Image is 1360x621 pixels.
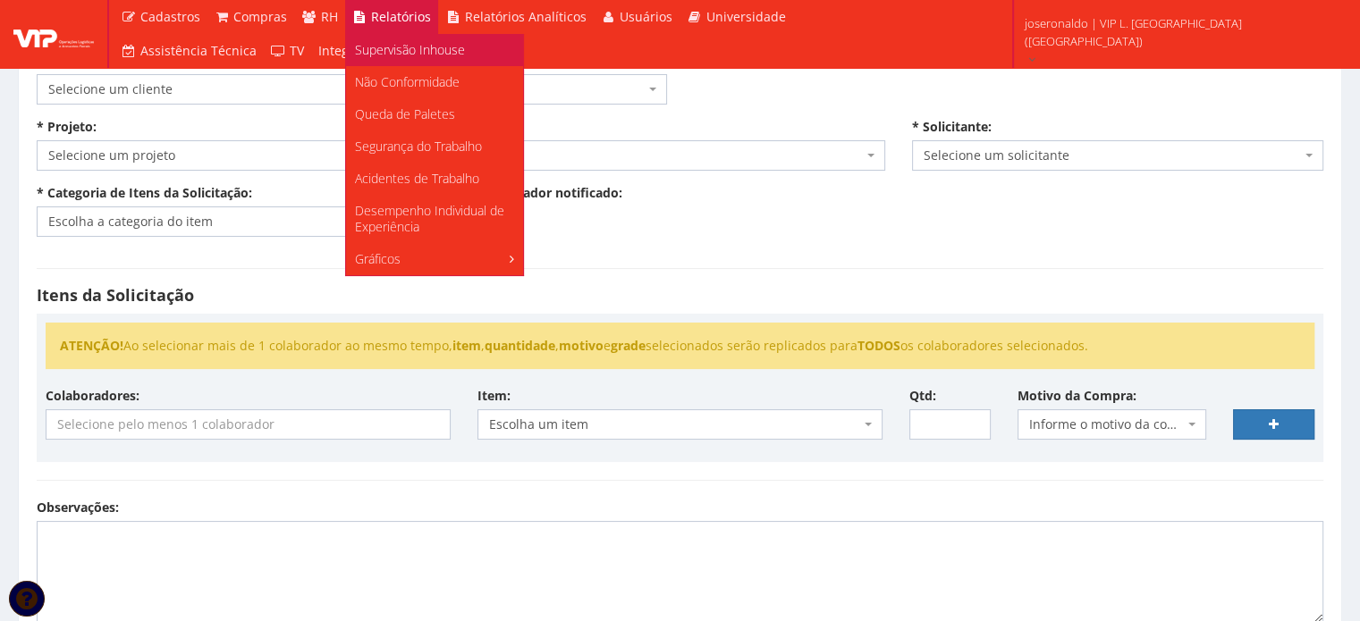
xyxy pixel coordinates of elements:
[355,170,479,187] span: Acidentes de Trabalho
[346,195,523,243] a: Desempenho Individual de Experiência
[620,8,672,25] span: Usuários
[318,42,388,59] span: Integrações
[559,337,604,354] strong: motivo
[355,73,460,90] span: Não Conformidade
[1029,415,1185,433] span: Informe o motivo da compra
[912,118,992,136] label: * Solicitante:
[114,34,264,68] a: Assistência Técnica
[924,147,1301,164] span: Selecione um solicitante
[475,184,622,202] label: Colaborador notificado:
[611,337,646,354] strong: grade
[355,105,455,122] span: Queda de Paletes
[140,42,257,59] span: Assistência Técnica
[346,98,523,130] a: Queda de Paletes
[371,8,431,25] span: Relatórios
[489,415,860,433] span: Escolha um item
[1018,387,1136,405] label: Motivo da Compra:
[60,337,1300,355] li: Ao selecionar mais de 1 colaborador ao mesmo tempo, , , e selecionados serão replicados para os c...
[37,118,97,136] label: * Projeto:
[290,42,304,59] span: TV
[355,250,401,267] span: Gráficos
[37,499,119,516] label: Observações:
[346,243,523,275] a: Gráficos
[355,41,465,58] span: Supervisão Inhouse
[485,337,555,354] strong: quantidade
[13,21,94,47] img: logo
[140,8,200,25] span: Cadastros
[909,387,936,405] label: Qtd:
[355,138,482,155] span: Segurança do Trabalho
[46,410,450,439] input: Selecione pelo menos 1 colaborador
[48,80,645,98] span: Selecione um cliente
[452,337,481,354] strong: item
[477,387,511,405] label: Item:
[912,140,1323,171] span: Selecione um solicitante
[37,74,667,105] span: Selecione um cliente
[1025,14,1337,50] span: joseronaldo | VIP L. [GEOGRAPHIC_DATA] ([GEOGRAPHIC_DATA])
[233,8,287,25] span: Compras
[706,8,786,25] span: Universidade
[465,8,587,25] span: Relatórios Analíticos
[48,147,863,164] span: Selecione um projeto
[48,213,426,231] span: Escolha a categoria do item
[346,130,523,163] a: Segurança do Trabalho
[355,202,504,235] span: Desempenho Individual de Experiência
[37,206,448,237] span: Escolha a categoria do item
[1018,409,1207,440] span: Informe o motivo da compra
[37,140,885,171] span: Selecione um projeto
[346,34,523,66] a: Supervisão Inhouse
[60,337,123,354] strong: ATENÇÃO!
[346,163,523,195] a: Acidentes de Trabalho
[264,34,312,68] a: TV
[311,34,395,68] a: Integrações
[477,409,883,440] span: Escolha um item
[46,387,139,405] label: Colaboradores:
[321,8,338,25] span: RH
[37,284,194,306] strong: Itens da Solicitação
[346,66,523,98] a: Não Conformidade
[857,337,900,354] strong: TODOS
[37,184,252,202] label: * Categoria de Itens da Solicitação:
